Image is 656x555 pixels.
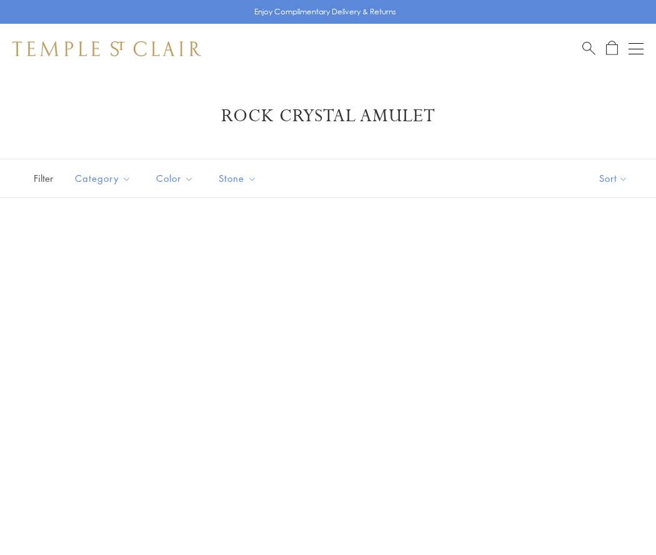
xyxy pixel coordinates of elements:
[254,6,396,18] p: Enjoy Complimentary Delivery & Returns
[31,105,625,127] h1: Rock Crystal Amulet
[150,171,203,186] span: Color
[606,41,618,56] a: Open Shopping Bag
[571,159,656,197] button: Show sort by
[582,41,595,56] a: Search
[209,164,266,192] button: Stone
[12,41,201,56] img: Temple St. Clair
[147,164,203,192] button: Color
[212,171,266,186] span: Stone
[69,171,141,186] span: Category
[629,41,644,56] button: Open navigation
[66,164,141,192] button: Category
